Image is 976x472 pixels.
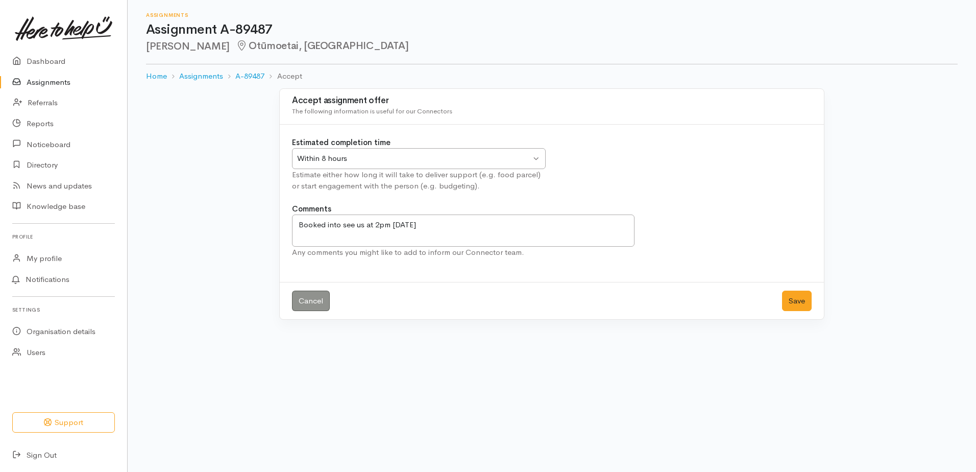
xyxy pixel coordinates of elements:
label: Estimated completion time [292,137,391,149]
button: Support [12,412,115,433]
h6: Profile [12,230,115,244]
button: Save [782,291,812,312]
h3: Accept assignment offer [292,96,812,106]
span: The following information is useful for our Connectors [292,107,452,115]
a: Cancel [292,291,330,312]
label: Comments [292,203,331,215]
h6: Assignments [146,12,958,18]
nav: breadcrumb [146,64,958,88]
span: Otūmoetai, [GEOGRAPHIC_DATA] [236,39,408,52]
li: Accept [264,70,302,82]
h1: Assignment A-89487 [146,22,958,37]
div: Any comments you might like to add to inform our Connector team. [292,247,635,258]
a: Assignments [179,70,223,82]
a: Home [146,70,167,82]
h6: Settings [12,303,115,317]
div: Estimate either how long it will take to deliver support (e.g. food parcel) or start engagement w... [292,169,546,192]
a: A-89487 [235,70,264,82]
textarea: Booked into see us at 2pm [DATE] [292,215,635,247]
h2: [PERSON_NAME] [146,40,958,52]
div: Within 8 hours [297,153,531,164]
